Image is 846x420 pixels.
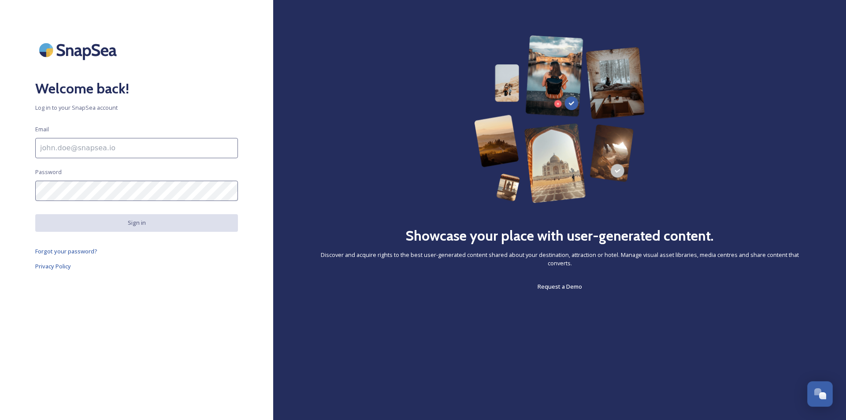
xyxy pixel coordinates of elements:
[35,78,238,99] h2: Welcome back!
[35,168,62,176] span: Password
[35,35,123,65] img: SnapSea Logo
[35,104,238,112] span: Log in to your SnapSea account
[538,281,582,292] a: Request a Demo
[35,247,97,255] span: Forgot your password?
[35,246,238,256] a: Forgot your password?
[35,125,49,134] span: Email
[474,35,646,203] img: 63b42ca75bacad526042e722_Group%20154-p-800.png
[308,251,811,268] span: Discover and acquire rights to the best user-generated content shared about your destination, att...
[405,225,714,246] h2: Showcase your place with user-generated content.
[35,138,238,158] input: john.doe@snapsea.io
[35,214,238,231] button: Sign in
[35,262,71,270] span: Privacy Policy
[35,261,238,271] a: Privacy Policy
[538,282,582,290] span: Request a Demo
[807,381,833,407] button: Open Chat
